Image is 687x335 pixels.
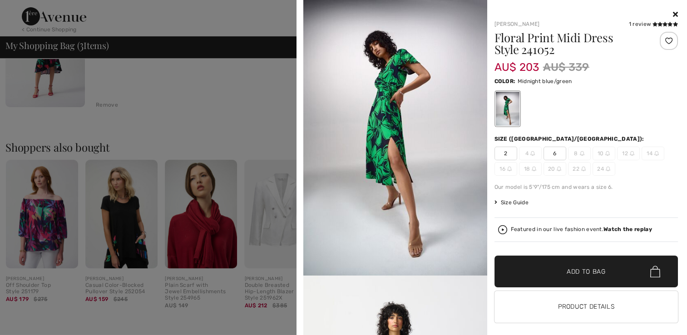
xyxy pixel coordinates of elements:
span: Help [20,6,39,15]
img: ring-m.svg [580,151,584,156]
img: ring-m.svg [557,167,561,171]
img: ring-m.svg [630,151,634,156]
div: Featured in our live fashion event. [511,227,652,232]
img: ring-m.svg [605,151,610,156]
img: ring-m.svg [581,167,586,171]
strong: Watch the replay [603,226,652,232]
img: ring-m.svg [606,167,610,171]
button: Product Details [494,291,678,323]
span: Add to Bag [567,267,606,276]
div: Midnight blue/green [495,92,519,126]
span: 2 [494,147,517,160]
span: 14 [642,147,664,160]
button: Add to Bag [494,256,678,287]
img: Bag.svg [650,266,660,277]
img: ring-m.svg [532,167,536,171]
span: 4 [519,147,542,160]
span: 20 [544,162,566,176]
img: ring-m.svg [530,151,535,156]
span: 16 [494,162,517,176]
span: Midnight blue/green [518,78,572,84]
span: Color: [494,78,516,84]
a: [PERSON_NAME] [494,21,540,27]
span: Size Guide [494,198,529,207]
h1: Floral Print Midi Dress Style 241052 [494,32,647,55]
span: AU$ 339 [543,59,589,75]
span: 22 [568,162,591,176]
div: Our model is 5'9"/175 cm and wears a size 6. [494,183,678,191]
div: 1 review [629,20,678,28]
span: 6 [544,147,566,160]
span: AU$ 203 [494,52,539,74]
img: ring-m.svg [507,167,512,171]
span: 10 [593,147,615,160]
img: ring-m.svg [654,151,659,156]
span: 12 [617,147,640,160]
span: 18 [519,162,542,176]
img: Watch the replay [498,225,507,234]
div: Size ([GEOGRAPHIC_DATA]/[GEOGRAPHIC_DATA]): [494,135,646,143]
span: 8 [568,147,591,160]
span: 24 [593,162,615,176]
